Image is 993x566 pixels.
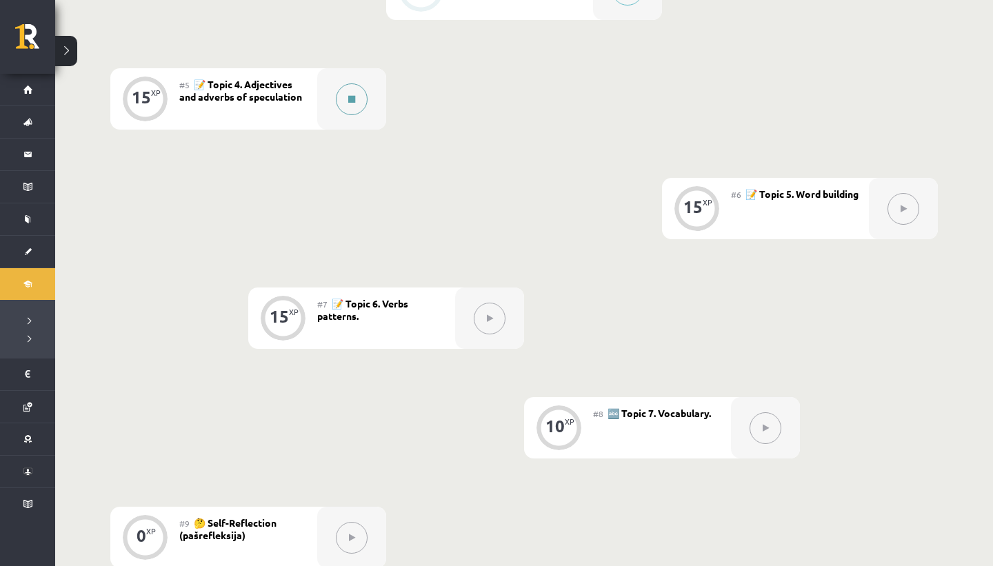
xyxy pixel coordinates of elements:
div: XP [146,527,156,535]
div: XP [151,89,161,97]
span: #9 [179,518,190,529]
div: 0 [137,529,146,542]
span: #8 [593,408,603,419]
span: 📝 Topic 5. Word building [745,188,859,200]
div: XP [565,418,574,425]
div: XP [289,308,299,316]
span: 🤔 Self-Reflection (pašrefleksija) [179,516,277,541]
div: 15 [270,310,289,323]
span: #6 [731,189,741,200]
div: 10 [545,420,565,432]
span: #7 [317,299,328,310]
div: 15 [683,201,703,213]
a: Rīgas 1. Tālmācības vidusskola [15,24,55,59]
span: 🔤 Topic 7. Vocabulary. [608,407,711,419]
div: XP [703,199,712,206]
span: 📝 Topic 6. Verbs patterns. [317,297,408,322]
span: 📝 Topic 4. Adjectives and adverbs of speculation [179,78,302,103]
div: 15 [132,91,151,103]
span: #5 [179,79,190,90]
